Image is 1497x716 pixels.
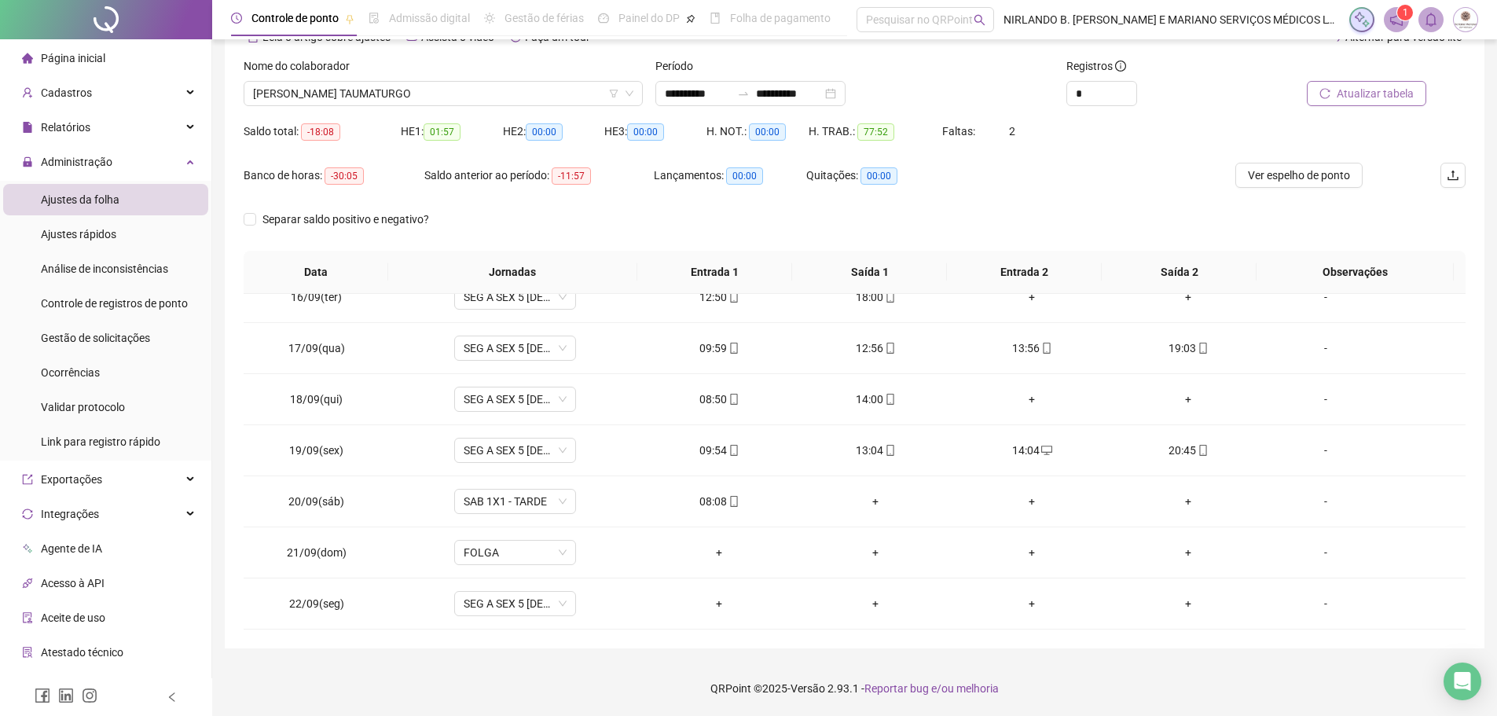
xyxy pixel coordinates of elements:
span: -30:05 [325,167,364,185]
div: 13:56 [967,340,1098,357]
span: Página inicial [41,52,105,64]
div: - [1279,391,1372,408]
label: Período [655,57,703,75]
span: 00:00 [526,123,563,141]
span: SAB 1X1 - TARDE [464,490,567,513]
div: Open Intercom Messenger [1444,663,1481,700]
span: Ocorrências [41,366,100,379]
div: 12:56 [810,340,941,357]
div: 09:54 [654,442,785,459]
span: upload [1447,169,1459,182]
span: -11:57 [552,167,591,185]
div: Saldo total: [244,123,401,141]
span: FOLGA [464,541,567,564]
div: Lançamentos: [654,167,806,185]
span: lock [22,156,33,167]
span: mobile [883,292,896,303]
div: H. TRAB.: [809,123,942,141]
span: 20/09(sáb) [288,495,344,508]
div: 13:04 [810,442,941,459]
span: mobile [727,394,739,405]
span: audit [22,612,33,623]
div: 12:50 [654,288,785,306]
span: Agente de IA [41,542,102,555]
span: to [737,87,750,100]
span: mobile [727,445,739,456]
span: 00:00 [860,167,897,185]
span: 22/09(seg) [289,597,344,610]
span: search [974,14,985,26]
div: + [810,544,941,561]
span: mobile [883,343,896,354]
th: Saída 2 [1102,251,1257,294]
th: Entrada 1 [637,251,792,294]
span: Separar saldo positivo e negativo? [256,211,435,228]
span: Integrações [41,508,99,520]
span: Atualizar tabela [1337,85,1414,102]
span: book [710,13,721,24]
span: Cadastros [41,86,92,99]
span: Faltas: [942,125,978,138]
span: SEG A SEX 5 X 8 - TARDE [464,387,567,411]
span: sync [22,509,33,520]
span: Reportar bug e/ou melhoria [864,682,999,695]
span: bell [1424,13,1438,27]
div: + [1123,288,1254,306]
span: Exportações [41,473,102,486]
span: clock-circle [231,13,242,24]
span: solution [22,647,33,658]
div: + [1123,391,1254,408]
div: HE 1: [401,123,503,141]
span: Admissão digital [389,12,470,24]
img: sparkle-icon.fc2bf0ac1784a2077858766a79e2daf3.svg [1353,11,1370,28]
div: + [967,391,1098,408]
span: mobile [727,292,739,303]
footer: QRPoint © 2025 - 2.93.1 - [212,661,1497,716]
span: home [22,53,33,64]
span: Atestado técnico [41,646,123,659]
div: + [810,493,941,510]
div: Quitações: [806,167,959,185]
span: 2 [1009,125,1015,138]
span: reload [1319,88,1330,99]
span: Folha de pagamento [730,12,831,24]
div: + [654,595,785,612]
span: 1 [1403,7,1408,18]
span: 21/09(dom) [287,546,347,559]
div: 19:03 [1123,340,1254,357]
span: SOYARA GUIMARÃES TAUMATURGO [253,82,633,105]
div: - [1279,288,1372,306]
span: down [625,89,634,98]
th: Data [244,251,388,294]
span: 77:52 [857,123,894,141]
span: 00:00 [726,167,763,185]
sup: 1 [1397,5,1413,20]
div: - [1279,544,1372,561]
div: 08:08 [654,493,785,510]
span: Painel do DP [618,12,680,24]
div: 18:00 [810,288,941,306]
span: SEG A SEX 5 X 8 - TARDE [464,336,567,360]
span: desktop [1040,445,1052,456]
span: Gestão de férias [505,12,584,24]
span: 00:00 [749,123,786,141]
div: 14:04 [967,442,1098,459]
div: + [967,493,1098,510]
span: Relatórios [41,121,90,134]
div: 09:59 [654,340,785,357]
th: Observações [1257,251,1454,294]
span: -18:08 [301,123,340,141]
span: Aceite de uso [41,611,105,624]
span: Link para registro rápido [41,435,160,448]
img: 19775 [1454,8,1477,31]
div: Saldo anterior ao período: [424,167,654,185]
span: linkedin [58,688,74,703]
span: Gestão de solicitações [41,332,150,344]
div: - [1279,340,1372,357]
div: - [1279,595,1372,612]
span: Registros [1066,57,1126,75]
span: SEG A SEX 5 X 8 - TARDE [464,285,567,309]
div: + [967,288,1098,306]
span: Controle de registros de ponto [41,297,188,310]
div: Banco de horas: [244,167,424,185]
